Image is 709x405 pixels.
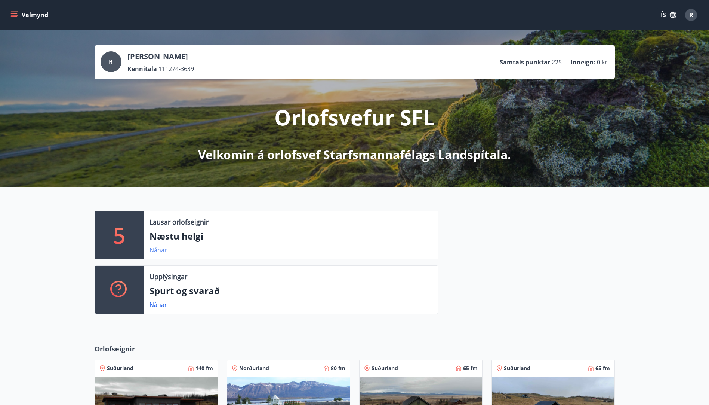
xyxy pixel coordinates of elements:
a: Nánar [149,246,167,254]
p: Lausar orlofseignir [149,217,209,227]
span: Orlofseignir [95,344,135,354]
button: menu [9,8,51,22]
a: Nánar [149,301,167,309]
p: Orlofsvefur SFL [274,103,435,131]
span: Suðurland [372,365,398,372]
p: Velkomin á orlofsvef Starfsmannafélags Landspítala. [198,146,511,163]
button: R [682,6,700,24]
span: Suðurland [107,365,133,372]
span: 140 fm [195,365,213,372]
p: Upplýsingar [149,272,187,281]
p: Næstu helgi [149,230,432,243]
p: [PERSON_NAME] [127,51,194,62]
p: Inneign : [571,58,595,66]
span: R [689,11,693,19]
span: 80 fm [331,365,345,372]
p: Samtals punktar [500,58,550,66]
button: ÍS [657,8,681,22]
p: Kennitala [127,65,157,73]
span: 65 fm [463,365,478,372]
span: 225 [552,58,562,66]
span: R [109,58,113,66]
span: Norðurland [239,365,269,372]
span: Suðurland [504,365,530,372]
span: 111274-3639 [158,65,194,73]
p: 5 [113,221,125,249]
span: 65 fm [595,365,610,372]
span: 0 kr. [597,58,609,66]
p: Spurt og svarað [149,284,432,297]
